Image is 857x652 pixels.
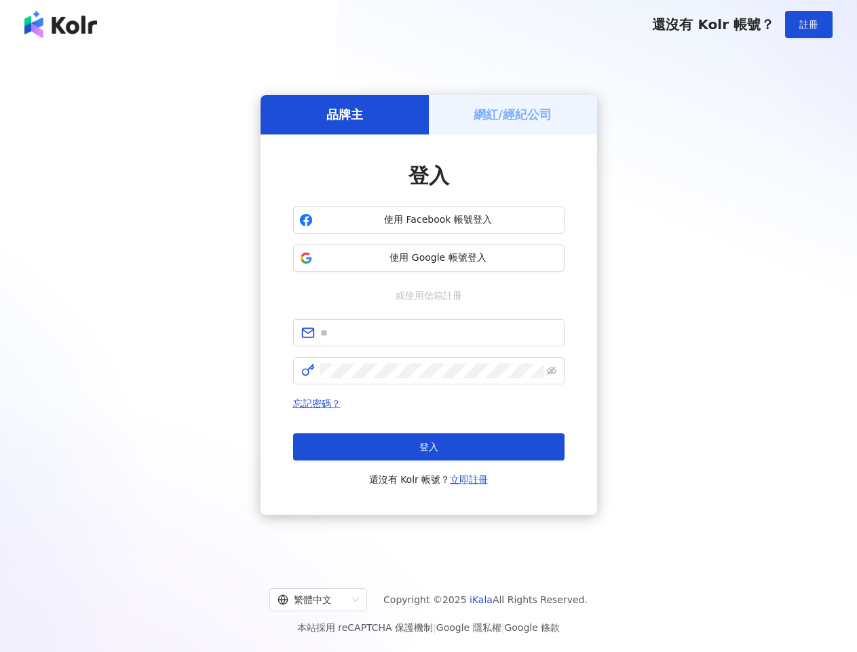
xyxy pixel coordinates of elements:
span: 登入 [408,164,449,187]
a: Google 隱私權 [436,622,501,633]
a: 忘記密碼？ [293,398,341,409]
a: iKala [470,594,493,605]
span: eye-invisible [547,366,556,376]
button: 註冊 [785,11,833,38]
img: logo [24,11,97,38]
div: 繁體中文 [278,589,347,611]
span: 還沒有 Kolr 帳號？ [369,471,489,488]
a: Google 條款 [504,622,560,633]
button: 使用 Google 帳號登入 [293,244,565,272]
span: 使用 Facebook 帳號登入 [318,213,558,227]
span: 還沒有 Kolr 帳號？ [652,16,774,33]
span: 使用 Google 帳號登入 [318,251,558,265]
a: 立即註冊 [450,474,488,485]
span: 本站採用 reCAPTCHA 保護機制 [297,619,560,636]
span: | [433,622,436,633]
span: Copyright © 2025 All Rights Reserved. [383,592,588,608]
h5: 品牌主 [326,106,363,123]
span: 登入 [419,441,438,452]
span: 或使用信箱註冊 [386,288,472,303]
span: | [501,622,505,633]
button: 登入 [293,433,565,460]
button: 使用 Facebook 帳號登入 [293,206,565,234]
h5: 網紅/經紀公司 [474,106,552,123]
span: 註冊 [799,19,818,30]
